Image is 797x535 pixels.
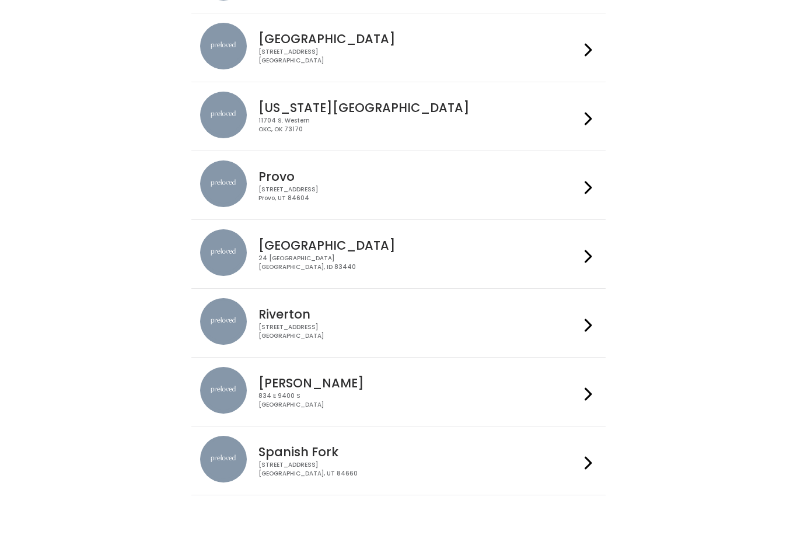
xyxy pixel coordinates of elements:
div: [STREET_ADDRESS] [GEOGRAPHIC_DATA] [258,48,579,65]
h4: [GEOGRAPHIC_DATA] [258,32,579,46]
h4: [PERSON_NAME] [258,376,579,390]
img: preloved location [200,229,247,276]
a: preloved location [PERSON_NAME] 834 E 9400 S[GEOGRAPHIC_DATA] [200,367,596,417]
h4: Provo [258,170,579,183]
img: preloved location [200,92,247,138]
img: preloved location [200,298,247,345]
div: [STREET_ADDRESS] Provo, UT 84604 [258,186,579,202]
h4: [US_STATE][GEOGRAPHIC_DATA] [258,101,579,114]
div: [STREET_ADDRESS] [GEOGRAPHIC_DATA], UT 84660 [258,461,579,478]
h4: [GEOGRAPHIC_DATA] [258,239,579,252]
div: [STREET_ADDRESS] [GEOGRAPHIC_DATA] [258,323,579,340]
img: preloved location [200,160,247,207]
img: preloved location [200,23,247,69]
div: 834 E 9400 S [GEOGRAPHIC_DATA] [258,392,579,409]
a: preloved location [US_STATE][GEOGRAPHIC_DATA] 11704 S. WesternOKC, OK 73170 [200,92,596,141]
h4: Spanish Fork [258,445,579,459]
div: 24 [GEOGRAPHIC_DATA] [GEOGRAPHIC_DATA], ID 83440 [258,254,579,271]
a: preloved location Provo [STREET_ADDRESS]Provo, UT 84604 [200,160,596,210]
img: preloved location [200,367,247,414]
div: 11704 S. Western OKC, OK 73170 [258,117,579,134]
h4: Riverton [258,307,579,321]
img: preloved location [200,436,247,482]
a: preloved location [GEOGRAPHIC_DATA] 24 [GEOGRAPHIC_DATA][GEOGRAPHIC_DATA], ID 83440 [200,229,596,279]
a: preloved location [GEOGRAPHIC_DATA] [STREET_ADDRESS][GEOGRAPHIC_DATA] [200,23,596,72]
a: preloved location Riverton [STREET_ADDRESS][GEOGRAPHIC_DATA] [200,298,596,348]
a: preloved location Spanish Fork [STREET_ADDRESS][GEOGRAPHIC_DATA], UT 84660 [200,436,596,485]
